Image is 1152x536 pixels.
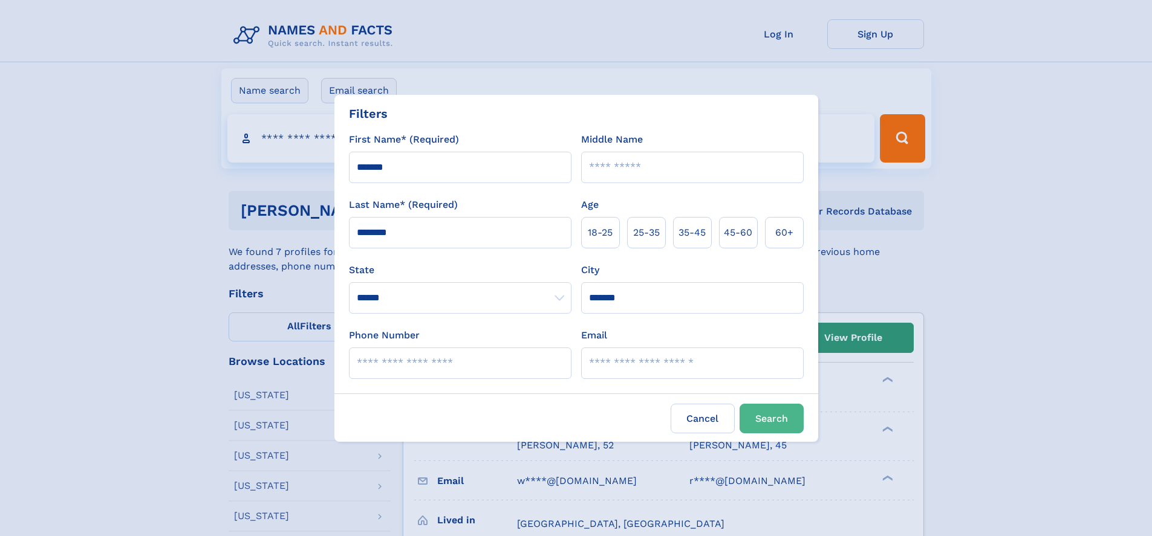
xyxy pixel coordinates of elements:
[633,225,660,240] span: 25‑35
[679,225,706,240] span: 35‑45
[724,225,752,240] span: 45‑60
[740,404,804,433] button: Search
[581,328,607,343] label: Email
[671,404,735,433] label: Cancel
[349,132,459,147] label: First Name* (Required)
[581,198,599,212] label: Age
[349,198,458,212] label: Last Name* (Required)
[349,105,388,123] div: Filters
[581,132,643,147] label: Middle Name
[349,263,571,277] label: State
[349,328,420,343] label: Phone Number
[581,263,599,277] label: City
[775,225,793,240] span: 60+
[588,225,613,240] span: 18‑25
